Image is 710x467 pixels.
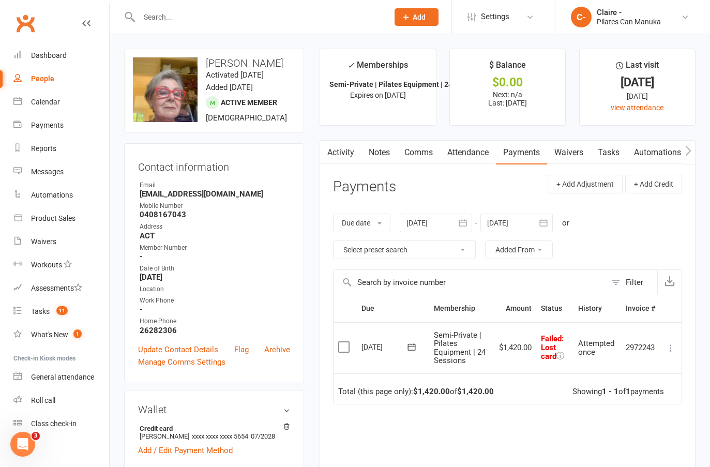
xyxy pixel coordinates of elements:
[31,373,94,381] div: General attendance
[251,432,275,440] span: 07/2028
[597,8,661,17] div: Claire -
[206,83,253,92] time: Added [DATE]
[56,306,68,315] span: 11
[140,305,290,314] strong: -
[140,210,290,219] strong: 0408167043
[481,5,509,28] span: Settings
[206,113,287,123] span: [DEMOGRAPHIC_DATA]
[338,387,494,396] div: Total (this page only): of
[485,240,553,259] button: Added From
[357,295,429,322] th: Due
[140,231,290,240] strong: ACT
[31,419,77,428] div: Class check-in
[13,67,109,91] a: People
[140,252,290,261] strong: -
[13,412,109,435] a: Class kiosk mode
[13,389,109,412] a: Roll call
[496,141,547,164] a: Payments
[578,339,614,357] span: Attempted once
[31,307,50,315] div: Tasks
[13,300,109,323] a: Tasks 11
[12,10,38,36] a: Clubworx
[589,91,686,102] div: [DATE]
[459,77,556,88] div: $0.00
[192,432,248,440] span: xxxx xxxx xxxx 5654
[31,98,60,106] div: Calendar
[616,58,659,77] div: Last visit
[10,432,35,457] iframe: Intercom live chat
[31,168,64,176] div: Messages
[572,387,664,396] div: Showing of payments
[138,404,290,415] h3: Wallet
[548,175,623,193] button: + Add Adjustment
[397,141,440,164] a: Comms
[73,329,82,338] span: 1
[31,396,55,404] div: Roll call
[31,261,62,269] div: Workouts
[133,57,198,122] img: image1714890490.png
[31,330,68,339] div: What's New
[413,13,426,21] span: Add
[536,295,573,322] th: Status
[138,343,218,356] a: Update Contact Details
[541,334,564,361] span: Failed
[361,339,409,355] div: [DATE]
[264,343,290,356] a: Archive
[361,141,397,164] a: Notes
[591,141,627,164] a: Tasks
[320,141,361,164] a: Activity
[136,10,381,24] input: Search...
[138,444,233,457] a: Add / Edit Payment Method
[333,214,390,232] button: Due date
[494,295,536,322] th: Amount
[140,222,290,232] div: Address
[429,295,494,322] th: Membership
[562,217,569,229] div: or
[627,141,688,164] a: Automations
[140,243,290,253] div: Member Number
[221,98,277,107] span: Active member
[413,387,450,396] strong: $1,420.00
[589,77,686,88] div: [DATE]
[13,160,109,184] a: Messages
[140,317,290,326] div: Home Phone
[440,141,496,164] a: Attendance
[31,51,67,59] div: Dashboard
[602,387,618,396] strong: 1 - 1
[31,191,73,199] div: Automations
[606,270,657,295] button: Filter
[31,74,54,83] div: People
[621,295,660,322] th: Invoice #
[541,334,564,361] span: : Lost card
[31,237,56,246] div: Waivers
[350,91,406,99] span: Expires on [DATE]
[611,103,663,112] a: view attendance
[489,58,526,77] div: $ Balance
[31,144,56,153] div: Reports
[348,58,408,78] div: Memberships
[234,343,249,356] a: Flag
[626,276,643,289] div: Filter
[13,44,109,67] a: Dashboard
[334,270,606,295] input: Search by invoice number
[140,425,285,432] strong: Credit card
[140,326,290,335] strong: 26282306
[138,423,290,442] li: [PERSON_NAME]
[140,296,290,306] div: Work Phone
[395,8,439,26] button: Add
[138,157,290,173] h3: Contact information
[13,184,109,207] a: Automations
[626,387,630,396] strong: 1
[621,322,660,373] td: 2972243
[459,91,556,107] p: Next: n/a Last: [DATE]
[13,253,109,277] a: Workouts
[457,387,494,396] strong: $1,420.00
[140,284,290,294] div: Location
[494,322,536,373] td: $1,420.00
[206,70,264,80] time: Activated [DATE]
[625,175,682,193] button: + Add Credit
[140,180,290,190] div: Email
[13,323,109,347] a: What's New1
[140,273,290,282] strong: [DATE]
[573,295,621,322] th: History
